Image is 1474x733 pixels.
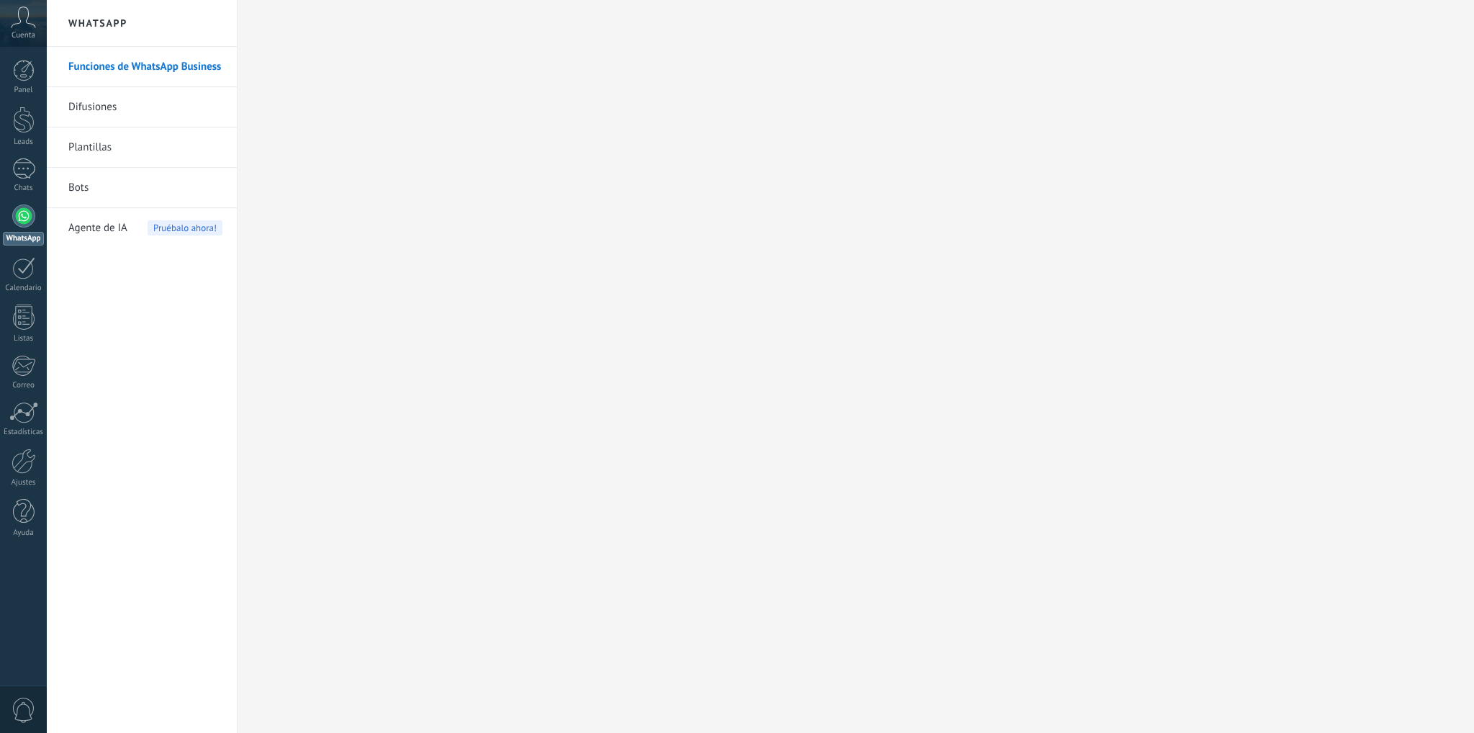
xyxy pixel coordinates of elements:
div: Listas [3,334,45,343]
a: Plantillas [68,127,222,168]
div: Calendario [3,284,45,293]
a: Difusiones [68,87,222,127]
span: Cuenta [12,31,35,40]
div: WhatsApp [3,232,44,246]
li: Plantillas [47,127,237,168]
li: Difusiones [47,87,237,127]
div: Chats [3,184,45,193]
a: Bots [68,168,222,208]
div: Panel [3,86,45,95]
div: Ayuda [3,529,45,538]
li: Funciones de WhatsApp Business [47,47,237,87]
li: Bots [47,168,237,208]
a: Funciones de WhatsApp Business [68,47,222,87]
span: Agente de IA [68,208,127,248]
div: Leads [3,138,45,147]
a: Agente de IAPruébalo ahora! [68,208,222,248]
span: Pruébalo ahora! [148,220,222,235]
div: Ajustes [3,478,45,487]
div: Correo [3,381,45,390]
li: Agente de IA [47,208,237,248]
div: Estadísticas [3,428,45,437]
